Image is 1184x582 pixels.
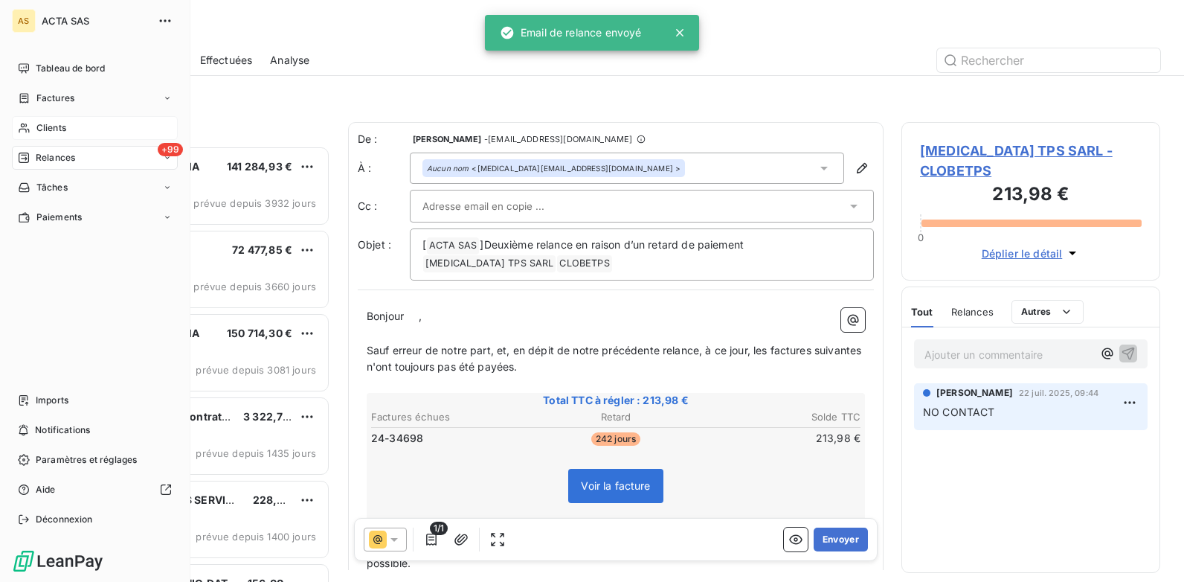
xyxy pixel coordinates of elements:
span: Tout [911,306,933,318]
input: Rechercher [937,48,1160,72]
div: Email de relance envoyé [500,19,641,46]
span: 242 jours [591,432,640,446]
span: [PERSON_NAME] [936,386,1013,400]
span: CLOBETPS [557,255,611,272]
span: 228,36 € [253,493,300,506]
span: , [419,310,422,322]
span: Paramètres et réglages [36,453,137,467]
span: 3 322,73 € [243,410,300,423]
span: Clients [36,121,66,135]
span: prévue depuis 1400 jours [196,531,316,543]
span: Total TTC à régler : 213,98 € [369,393,863,408]
span: Relances [36,151,75,164]
span: prévue depuis 3660 jours [193,281,316,292]
h3: 213,98 € [920,181,1142,211]
span: 22 juil. 2025, 09:44 [1019,388,1098,397]
a: Paramètres et réglages [12,448,178,472]
th: Factures échues [370,409,533,425]
span: Notifications [35,423,90,437]
span: ACTA SAS [427,237,479,255]
div: <[MEDICAL_DATA][EMAIL_ADDRESS][DOMAIN_NAME] > [427,163,681,173]
span: NO CONTACT [923,406,995,418]
a: Paiements [12,205,178,229]
span: Analyse [270,53,309,68]
a: Factures [12,86,178,110]
span: +99 [158,143,183,156]
a: Tâches [12,176,178,199]
span: 150 714,30 € [227,327,292,339]
span: Objet : [358,238,391,251]
input: Adresse email en copie ... [422,195,582,217]
span: [MEDICAL_DATA] TPS SARL - CLOBETPS [920,141,1142,181]
label: À : [358,161,410,176]
span: Nous vous serions reconnaissants de procéder au règlement des ces factures le plus rapidement pos... [367,540,852,569]
th: Solde TTC [698,409,861,425]
span: ACTA SAS [42,15,149,27]
img: Logo LeanPay [12,549,104,573]
div: AS [12,9,36,33]
span: [MEDICAL_DATA] TPS SARL [423,255,556,272]
a: Imports [12,388,178,412]
span: 72 477,85 € [232,243,292,256]
span: Déconnexion [36,513,93,526]
td: 213,98 € [698,430,861,447]
th: Retard [535,409,698,425]
span: Tableau de bord [36,62,105,75]
span: Voir la facture [581,479,650,492]
label: Cc : [358,199,410,214]
span: Relances [951,306,994,318]
span: Tâches [36,181,68,194]
a: Tableau de bord [12,57,178,80]
div: grid [71,146,330,582]
a: +99Relances [12,146,178,170]
span: Bonjour [367,310,404,322]
span: Paiements [36,211,82,224]
button: Envoyer [814,528,868,551]
a: Aide [12,478,178,502]
span: De : [358,132,410,147]
span: 0 [918,231,924,243]
span: Factures [36,92,74,105]
em: Aucun nom [427,163,469,173]
span: [PERSON_NAME] [413,135,481,144]
span: [ [422,238,426,251]
a: Clients [12,116,178,140]
span: prévue depuis 3932 jours [193,197,316,209]
button: Autres [1011,300,1084,324]
span: Effectuées [200,53,253,68]
iframe: Intercom live chat [1133,531,1169,567]
button: Déplier le détail [977,245,1085,262]
span: Aide [36,483,56,496]
span: 24-34698 [371,431,423,446]
span: Imports [36,394,68,407]
span: 141 284,93 € [227,160,292,173]
span: Déplier le détail [982,246,1063,261]
span: Sauf erreur de notre part, et, en dépit de notre précédente relance, à ce jour, les factures suiv... [367,344,864,374]
span: 1/1 [430,522,448,535]
span: prévue depuis 3081 jours [196,364,316,376]
span: ]Deuxième relance en raison d’un retard de paiement [480,238,744,251]
span: - [EMAIL_ADDRESS][DOMAIN_NAME] [484,135,632,144]
span: prévue depuis 1435 jours [196,447,316,459]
